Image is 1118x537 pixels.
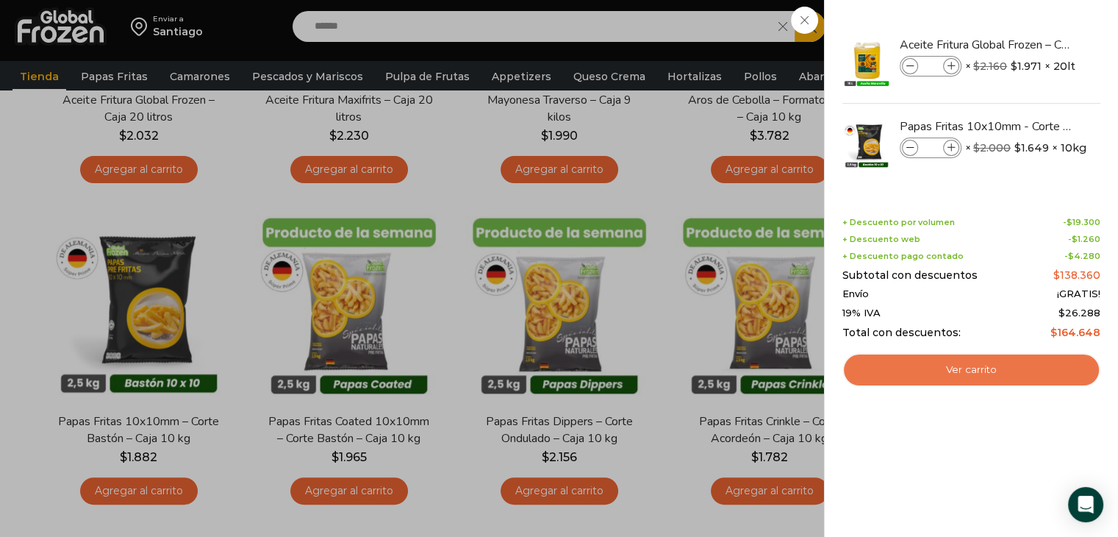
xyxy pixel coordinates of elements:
[1068,251,1100,261] bdi: 4.280
[1011,59,1042,74] bdi: 1.971
[842,327,961,339] span: Total con descuentos:
[900,118,1075,135] a: Papas Fritas 10x10mm - Corte Bastón - Caja 10 kg
[920,140,942,156] input: Product quantity
[1050,326,1100,339] bdi: 164.648
[1063,218,1100,227] span: -
[965,138,1086,158] span: × × 10kg
[842,235,920,244] span: + Descuento web
[1067,217,1100,227] bdi: 19.300
[1014,141,1021,155] span: $
[1058,307,1100,319] span: 26.288
[900,37,1075,53] a: Aceite Fritura Global Frozen – Caja 20 litros
[920,58,942,74] input: Product quantity
[842,252,964,261] span: + Descuento pago contado
[1050,326,1057,339] span: $
[965,56,1075,77] span: × × 20lt
[1011,59,1017,74] span: $
[842,307,881,319] span: 19% IVA
[1058,307,1065,319] span: $
[842,269,978,282] span: Subtotal con descuentos
[1057,288,1100,300] span: ¡GRATIS!
[1068,251,1074,261] span: $
[973,141,980,154] span: $
[1068,487,1103,522] div: Open Intercom Messenger
[1067,217,1072,227] span: $
[842,288,869,300] span: Envío
[1072,234,1078,244] span: $
[1072,234,1100,244] bdi: 1.260
[1053,268,1060,282] span: $
[842,218,955,227] span: + Descuento por volumen
[1053,268,1100,282] bdi: 138.360
[973,60,980,73] span: $
[1068,235,1100,244] span: -
[973,60,1007,73] bdi: 2.160
[1064,252,1100,261] span: -
[973,141,1011,154] bdi: 2.000
[842,353,1100,387] a: Ver carrito
[1014,141,1049,155] bdi: 1.649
